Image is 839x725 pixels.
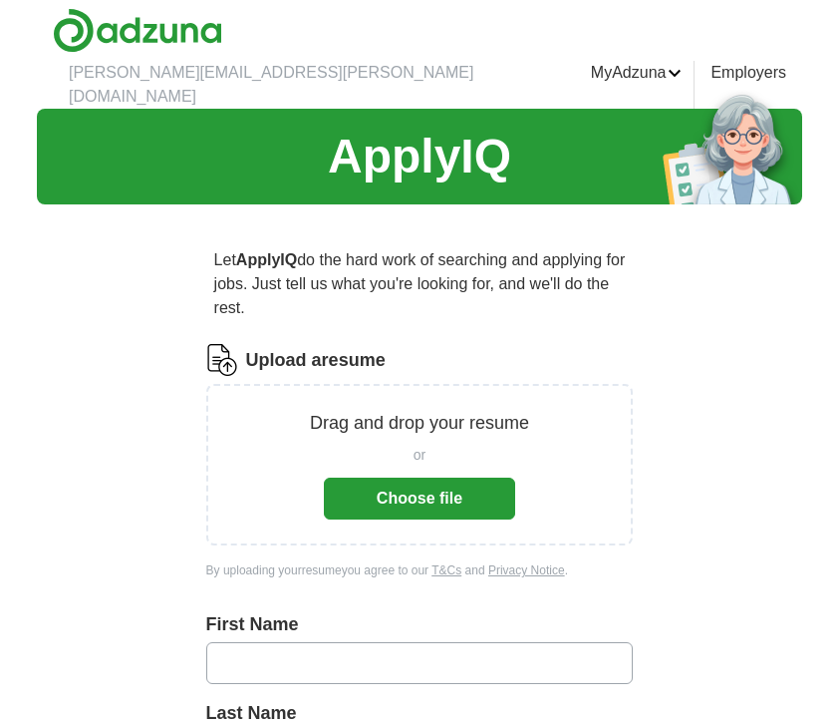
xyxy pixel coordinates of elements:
[488,563,565,577] a: Privacy Notice
[710,61,786,85] a: Employers
[69,61,575,109] li: [PERSON_NAME][EMAIL_ADDRESS][PERSON_NAME][DOMAIN_NAME]
[206,344,238,376] img: CV Icon
[206,611,634,638] label: First Name
[246,347,386,374] label: Upload a resume
[53,8,222,53] img: Adzuna logo
[414,445,425,466] span: or
[328,121,511,192] h1: ApplyIQ
[206,240,634,328] p: Let do the hard work of searching and applying for jobs. Just tell us what you're looking for, an...
[324,478,515,520] button: Choose file
[310,410,529,437] p: Drag and drop your resume
[431,563,461,577] a: T&Cs
[236,251,297,268] strong: ApplyIQ
[206,561,634,579] div: By uploading your resume you agree to our and .
[591,61,683,85] a: MyAdzuna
